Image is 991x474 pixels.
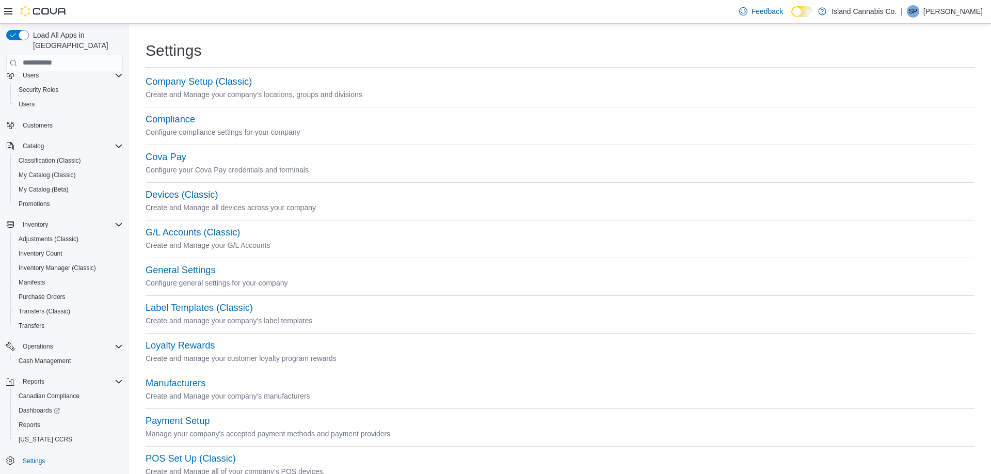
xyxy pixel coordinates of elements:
span: Reports [19,421,40,429]
span: Reports [14,419,123,431]
button: Manifests [10,275,127,290]
a: Settings [19,455,49,467]
a: Reports [14,419,44,431]
span: Customers [19,119,123,132]
p: Island Cannabis Co. [832,5,897,18]
a: Canadian Compliance [14,390,84,402]
span: Users [23,71,39,80]
a: Inventory Count [14,247,67,260]
span: Promotions [19,200,50,208]
a: Purchase Orders [14,291,70,303]
a: Transfers (Classic) [14,305,74,318]
a: Manifests [14,276,49,289]
span: Settings [23,457,45,465]
span: Customers [23,121,53,130]
button: Cova Pay [146,152,186,163]
span: Operations [23,342,53,351]
span: Classification (Classic) [14,154,123,167]
span: Transfers (Classic) [19,307,70,315]
span: Dark Mode [791,17,792,18]
button: Compliance [146,114,195,125]
span: Transfers [19,322,44,330]
button: Label Templates (Classic) [146,303,253,313]
button: Operations [2,339,127,354]
span: Purchase Orders [14,291,123,303]
input: Dark Mode [791,6,813,17]
p: Configure compliance settings for your company [146,126,974,138]
button: Users [19,69,43,82]
span: Reports [23,377,44,386]
button: Operations [19,340,57,353]
button: Catalog [2,139,127,153]
p: Create and Manage your company's manufacturers [146,390,974,402]
span: Promotions [14,198,123,210]
button: POS Set Up (Classic) [146,453,236,464]
span: Dashboards [14,404,123,417]
span: Transfers (Classic) [14,305,123,318]
button: Catalog [19,140,48,152]
span: Operations [19,340,123,353]
button: Adjustments (Classic) [10,232,127,246]
button: Users [10,97,127,112]
button: Inventory [19,218,52,231]
button: Purchase Orders [10,290,127,304]
a: Dashboards [10,403,127,418]
button: My Catalog (Classic) [10,168,127,182]
button: G/L Accounts (Classic) [146,227,240,238]
a: Classification (Classic) [14,154,85,167]
span: Dashboards [19,406,60,415]
span: Inventory Manager (Classic) [14,262,123,274]
p: Create and Manage all devices across your company [146,201,974,214]
span: Security Roles [14,84,123,96]
button: Settings [2,453,127,468]
button: Reports [10,418,127,432]
button: Security Roles [10,83,127,97]
span: Users [19,100,35,108]
span: Security Roles [19,86,58,94]
a: Security Roles [14,84,62,96]
a: My Catalog (Beta) [14,183,73,196]
div: Shae Parsey [907,5,919,18]
a: Users [14,98,39,110]
span: Purchase Orders [19,293,66,301]
button: My Catalog (Beta) [10,182,127,197]
button: Canadian Compliance [10,389,127,403]
span: My Catalog (Classic) [19,171,76,179]
a: Inventory Manager (Classic) [14,262,100,274]
button: Cash Management [10,354,127,368]
span: My Catalog (Classic) [14,169,123,181]
span: Feedback [752,6,783,17]
a: Dashboards [14,404,64,417]
button: Reports [19,375,49,388]
button: Loyalty Rewards [146,340,215,351]
span: Washington CCRS [14,433,123,446]
button: Reports [2,374,127,389]
p: Create and Manage your company's locations, groups and divisions [146,88,974,101]
span: Inventory [23,220,48,229]
p: Create and Manage your G/L Accounts [146,239,974,251]
button: Payment Setup [146,416,210,426]
button: Inventory Manager (Classic) [10,261,127,275]
span: Adjustments (Classic) [14,233,123,245]
span: My Catalog (Beta) [14,183,123,196]
button: Transfers (Classic) [10,304,127,319]
button: General Settings [146,265,215,276]
span: Canadian Compliance [14,390,123,402]
button: Customers [2,118,127,133]
span: Classification (Classic) [19,156,81,165]
p: Configure general settings for your company [146,277,974,289]
img: Cova [21,6,67,17]
p: | [901,5,903,18]
span: Cash Management [14,355,123,367]
span: Manifests [19,278,45,287]
a: [US_STATE] CCRS [14,433,76,446]
button: Devices (Classic) [146,189,218,200]
button: Transfers [10,319,127,333]
span: Transfers [14,320,123,332]
span: SP [909,5,917,18]
a: My Catalog (Classic) [14,169,80,181]
button: Classification (Classic) [10,153,127,168]
button: Inventory [2,217,127,232]
a: Promotions [14,198,54,210]
span: Users [19,69,123,82]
